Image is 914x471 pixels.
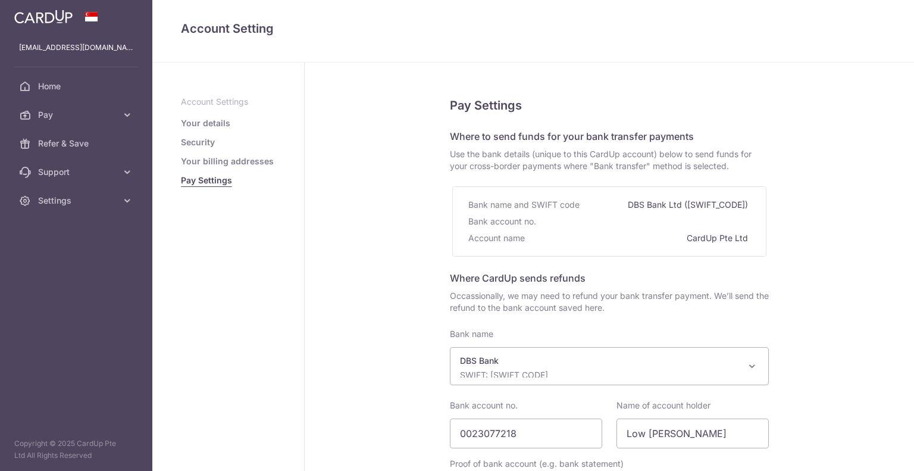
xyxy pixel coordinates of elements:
span: Settings [38,195,117,207]
a: Security [181,136,215,148]
label: Name of account holder [616,400,710,411]
div: Account name [468,230,527,247]
div: Bank account no. [468,213,539,230]
span: Where CardUp sends refunds [450,272,586,284]
div: DBS Bank Ltd ([SWIFT_CODE]) [628,196,750,213]
div: Bank name and SWIFT code [468,196,582,213]
label: Bank account no. [450,400,518,411]
a: Your billing addresses [181,155,274,167]
iframe: Opens a widget where you can find more information [838,435,902,465]
p: SWIFT: [SWIFT_CODE] [460,369,740,381]
h5: Pay Settings [450,96,769,115]
label: Bank name [450,328,493,340]
div: CardUp Pte Ltd [687,230,750,247]
span: Where to send funds for your bank transfer payments [450,130,694,142]
span: DBS Bank [450,348,768,385]
a: Pay Settings [181,174,232,186]
label: Proof of bank account (e.g. bank statement) [450,458,624,470]
p: [EMAIL_ADDRESS][DOMAIN_NAME] [19,42,133,54]
p: DBS Bank [460,355,740,367]
img: CardUp [14,10,73,24]
span: Refer & Save [38,138,117,149]
span: Occassionally, we may need to refund your bank transfer payment. We’ll send the refund to the ban... [450,290,769,314]
span: DBS Bank [450,347,769,385]
span: Pay [38,109,117,121]
a: Your details [181,117,230,129]
span: Home [38,80,117,92]
span: Use the bank details (unique to this CardUp account) below to send funds for your cross-border pa... [450,148,769,172]
p: Account Settings [181,96,276,108]
span: translation missing: en.refund_bank_accounts.show.title.account_setting [181,21,274,36]
span: Support [38,166,117,178]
